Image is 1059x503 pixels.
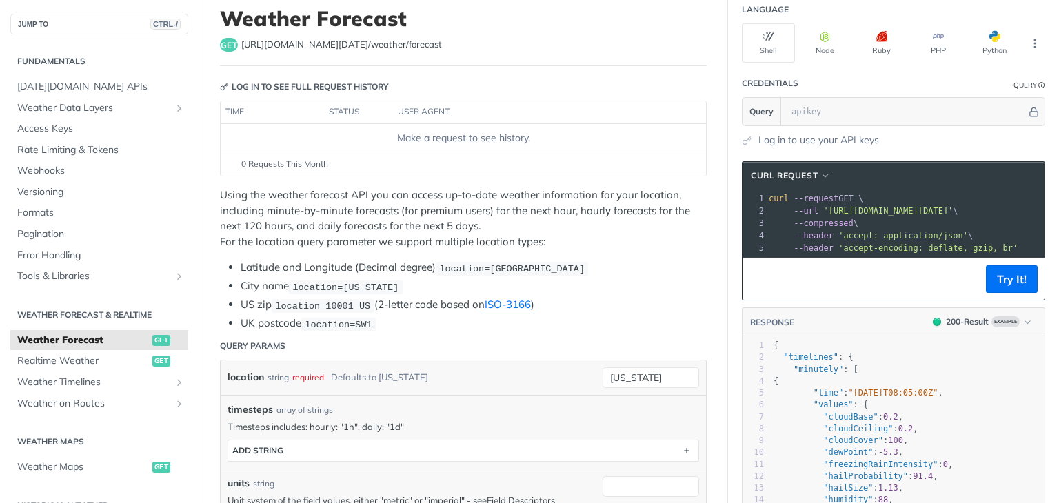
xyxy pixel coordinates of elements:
li: UK postcode [241,316,707,331]
a: [DATE][DOMAIN_NAME] APIs [10,76,188,97]
span: : , [774,483,903,493]
span: Weather Data Layers [17,101,170,115]
button: Node [798,23,851,63]
label: location [228,367,264,387]
span: get [152,335,170,346]
div: QueryInformation [1013,80,1045,90]
span: Example [991,316,1020,327]
th: user agent [393,101,678,123]
button: Show subpages for Weather Timelines [174,377,185,388]
li: Latitude and Longitude (Decimal degree) [241,260,707,276]
button: cURL Request [746,169,836,183]
span: 'accept-encoding: deflate, gzip, br' [838,243,1018,253]
span: get [152,356,170,367]
div: array of strings [276,404,333,416]
a: Weather on RoutesShow subpages for Weather on Routes [10,393,188,414]
span: Formats [17,206,185,220]
div: Query Params [220,340,285,352]
button: 200200-ResultExample [926,315,1038,329]
span: : { [774,400,868,409]
div: 4 [743,376,764,387]
a: Weather TimelinesShow subpages for Weather Timelines [10,372,188,393]
button: Ruby [855,23,908,63]
span: Query [749,105,774,118]
i: Information [1038,82,1045,89]
a: Tools & LibrariesShow subpages for Tools & Libraries [10,266,188,287]
span: : , [774,388,943,398]
a: Error Handling [10,245,188,266]
button: RESPONSE [749,316,795,329]
span: : , [774,471,938,481]
div: 12 [743,471,764,482]
span: 200 [933,318,941,326]
span: - [878,447,883,457]
span: Realtime Weather [17,354,149,368]
span: timesteps [228,402,273,417]
div: ADD string [232,445,283,455]
h2: Fundamentals [10,55,188,68]
input: apikey [785,98,1027,125]
span: Weather on Routes [17,397,170,411]
span: --request [794,194,838,203]
span: Access Keys [17,122,185,136]
a: Pagination [10,224,188,245]
button: JUMP TOCTRL-/ [10,14,188,34]
div: Make a request to see history. [226,131,700,145]
button: More Languages [1025,33,1045,54]
span: location=SW1 [305,319,372,329]
span: Weather Forecast [17,333,149,347]
h2: Weather Forecast & realtime [10,309,188,321]
span: : , [774,412,903,422]
button: Query [743,98,781,125]
span: \ [769,218,858,228]
div: 7 [743,411,764,423]
span: : { [774,352,854,362]
p: Using the weather forecast API you can access up-to-date weather information for your location, i... [220,187,707,249]
span: : , [774,424,918,433]
span: "minutely" [794,365,843,374]
li: City name [241,278,707,294]
svg: Key [220,83,228,91]
span: "timelines" [783,352,838,362]
span: : , [774,447,903,457]
span: Tools & Libraries [17,269,170,283]
span: location=[GEOGRAPHIC_DATA] [439,263,585,274]
button: PHP [911,23,965,63]
li: US zip (2-letter code based on ) [241,297,707,313]
span: "cloudCeiling" [823,424,893,433]
span: curl [769,194,789,203]
div: string [253,478,274,490]
span: location=[US_STATE] [292,282,399,292]
h2: Weather Maps [10,435,188,448]
span: Webhooks [17,164,185,178]
button: Python [968,23,1021,63]
div: 2 [743,351,764,363]
button: Show subpages for Weather on Routes [174,398,185,409]
div: 10 [743,446,764,458]
span: "hailSize" [823,483,873,493]
a: Weather Forecastget [10,330,188,351]
span: "cloudBase" [823,412,878,422]
div: 3 [743,217,766,229]
button: ADD string [228,440,698,461]
div: Query [1013,80,1037,90]
span: Error Handling [17,249,185,263]
span: 100 [888,435,903,445]
span: CTRL-/ [150,19,181,30]
svg: More ellipsis [1029,37,1041,50]
div: Language [742,3,789,16]
span: get [220,38,238,52]
span: "dewPoint" [823,447,873,457]
span: : [ [774,365,858,374]
div: Credentials [742,77,798,90]
button: Try It! [986,265,1038,293]
span: get [152,462,170,473]
span: 0 [943,460,948,469]
th: status [324,101,393,123]
span: "[DATE]T08:05:00Z" [848,388,938,398]
span: \ [769,206,958,216]
h1: Weather Forecast [220,6,707,31]
div: 8 [743,423,764,435]
span: 91.4 [913,471,933,481]
a: Log in to use your API keys [758,133,879,147]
